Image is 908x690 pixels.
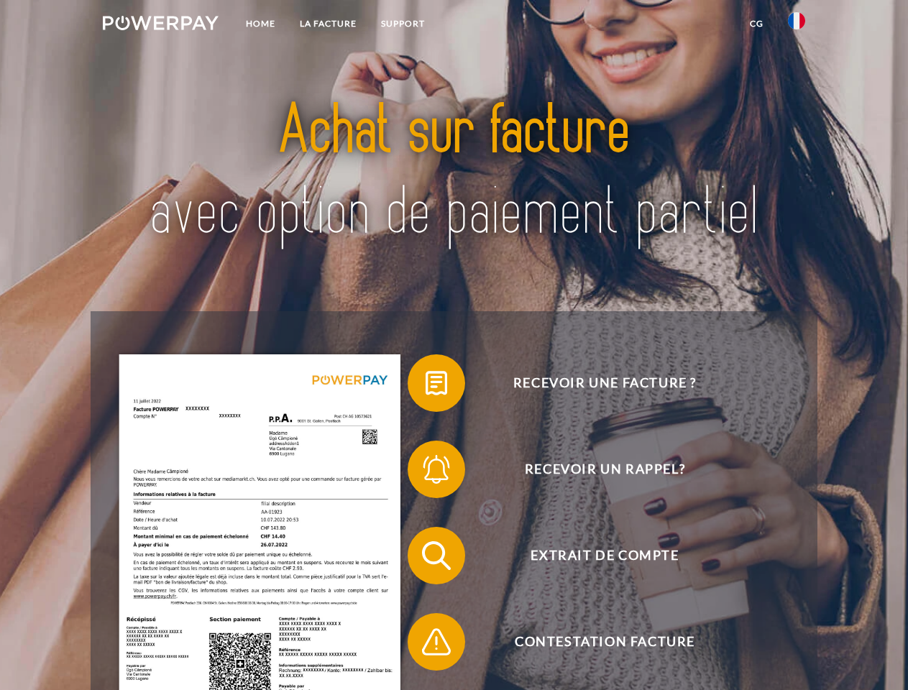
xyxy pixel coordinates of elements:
[369,11,437,37] a: Support
[408,441,781,498] button: Recevoir un rappel?
[418,624,454,660] img: qb_warning.svg
[738,11,776,37] a: CG
[408,613,781,671] button: Contestation Facture
[418,365,454,401] img: qb_bill.svg
[428,613,781,671] span: Contestation Facture
[428,441,781,498] span: Recevoir un rappel?
[408,354,781,412] button: Recevoir une facture ?
[103,16,219,30] img: logo-powerpay-white.svg
[408,527,781,584] button: Extrait de compte
[288,11,369,37] a: LA FACTURE
[428,527,781,584] span: Extrait de compte
[418,451,454,487] img: qb_bell.svg
[137,69,771,275] img: title-powerpay_fr.svg
[428,354,781,412] span: Recevoir une facture ?
[788,12,805,29] img: fr
[234,11,288,37] a: Home
[418,538,454,574] img: qb_search.svg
